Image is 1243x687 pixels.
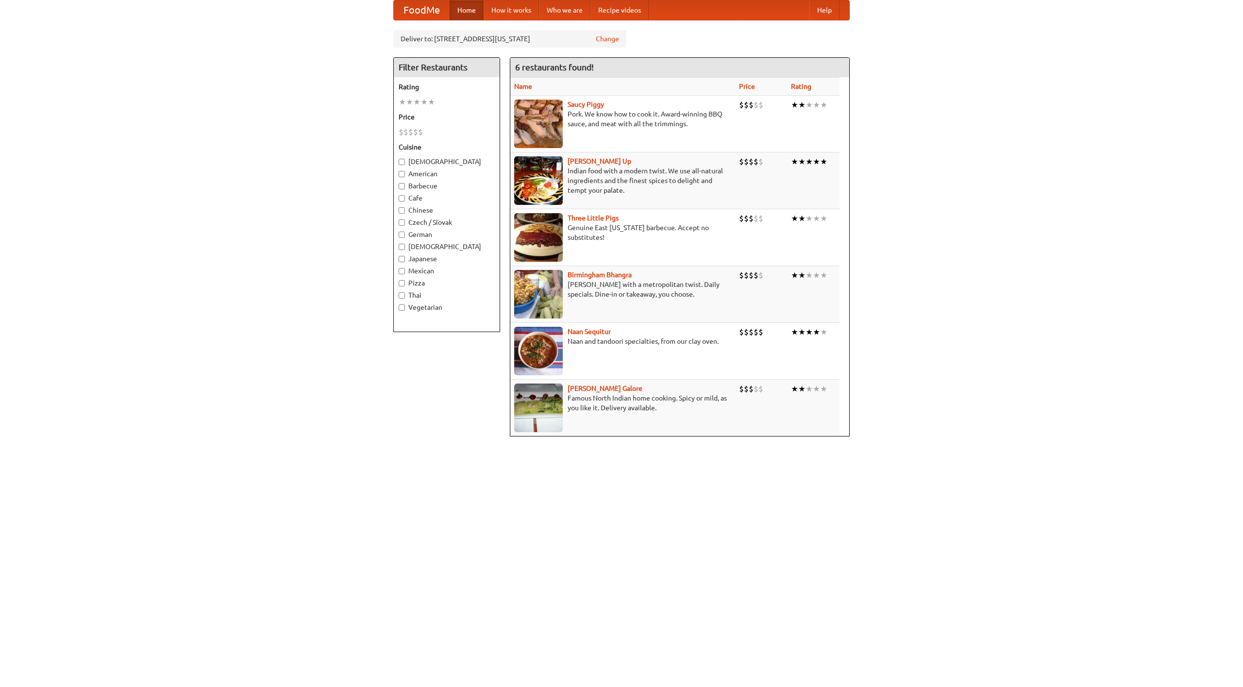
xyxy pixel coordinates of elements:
[399,254,495,264] label: Japanese
[820,270,827,281] li: ★
[393,30,626,48] div: Deliver to: [STREET_ADDRESS][US_STATE]
[754,270,758,281] li: $
[791,327,798,337] li: ★
[813,327,820,337] li: ★
[399,230,495,239] label: German
[568,271,632,279] a: Birmingham Bhangra
[820,213,827,224] li: ★
[514,327,563,375] img: naansequitur.jpg
[568,328,611,335] a: Naan Sequitur
[399,219,405,226] input: Czech / Slovak
[514,336,731,346] p: Naan and tandoori specialties, from our clay oven.
[791,270,798,281] li: ★
[806,270,813,281] li: ★
[399,112,495,122] h5: Price
[754,213,758,224] li: $
[820,384,827,394] li: ★
[749,270,754,281] li: $
[514,384,563,432] img: currygalore.jpg
[758,384,763,394] li: $
[798,384,806,394] li: ★
[399,304,405,311] input: Vegetarian
[758,213,763,224] li: $
[820,327,827,337] li: ★
[798,100,806,110] li: ★
[420,97,428,107] li: ★
[744,156,749,167] li: $
[758,327,763,337] li: $
[399,127,403,137] li: $
[568,101,604,108] a: Saucy Piggy
[791,156,798,167] li: ★
[399,280,405,286] input: Pizza
[399,157,495,167] label: [DEMOGRAPHIC_DATA]
[749,384,754,394] li: $
[514,270,563,318] img: bhangra.jpg
[450,0,484,20] a: Home
[413,97,420,107] li: ★
[514,223,731,242] p: Genuine East [US_STATE] barbecue. Accept no substitutes!
[744,100,749,110] li: $
[791,83,811,90] a: Rating
[813,100,820,110] li: ★
[739,270,744,281] li: $
[399,290,495,300] label: Thai
[754,156,758,167] li: $
[399,195,405,201] input: Cafe
[798,270,806,281] li: ★
[791,213,798,224] li: ★
[514,100,563,148] img: saucy.jpg
[399,142,495,152] h5: Cuisine
[399,244,405,250] input: [DEMOGRAPHIC_DATA]
[399,181,495,191] label: Barbecue
[749,327,754,337] li: $
[798,327,806,337] li: ★
[791,384,798,394] li: ★
[399,266,495,276] label: Mexican
[806,327,813,337] li: ★
[813,270,820,281] li: ★
[820,156,827,167] li: ★
[739,83,755,90] a: Price
[514,213,563,262] img: littlepigs.jpg
[744,384,749,394] li: $
[399,218,495,227] label: Czech / Slovak
[418,127,423,137] li: $
[813,156,820,167] li: ★
[568,385,642,392] a: [PERSON_NAME] Galore
[514,156,563,205] img: curryup.jpg
[806,156,813,167] li: ★
[394,58,500,77] h4: Filter Restaurants
[399,171,405,177] input: American
[813,213,820,224] li: ★
[758,156,763,167] li: $
[596,34,619,44] a: Change
[798,156,806,167] li: ★
[399,207,405,214] input: Chinese
[399,242,495,251] label: [DEMOGRAPHIC_DATA]
[813,384,820,394] li: ★
[739,213,744,224] li: $
[399,292,405,299] input: Thai
[568,157,631,165] a: [PERSON_NAME] Up
[739,327,744,337] li: $
[514,280,731,299] p: [PERSON_NAME] with a metropolitan twist. Daily specials. Dine-in or takeaway, you choose.
[754,327,758,337] li: $
[399,256,405,262] input: Japanese
[399,97,406,107] li: ★
[739,100,744,110] li: $
[754,100,758,110] li: $
[758,270,763,281] li: $
[406,97,413,107] li: ★
[568,214,619,222] b: Three Little Pigs
[484,0,539,20] a: How it works
[399,183,405,189] input: Barbecue
[754,384,758,394] li: $
[514,393,731,413] p: Famous North Indian home cooking. Spicy or mild, as you like it. Delivery available.
[428,97,435,107] li: ★
[399,232,405,238] input: German
[749,156,754,167] li: $
[820,100,827,110] li: ★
